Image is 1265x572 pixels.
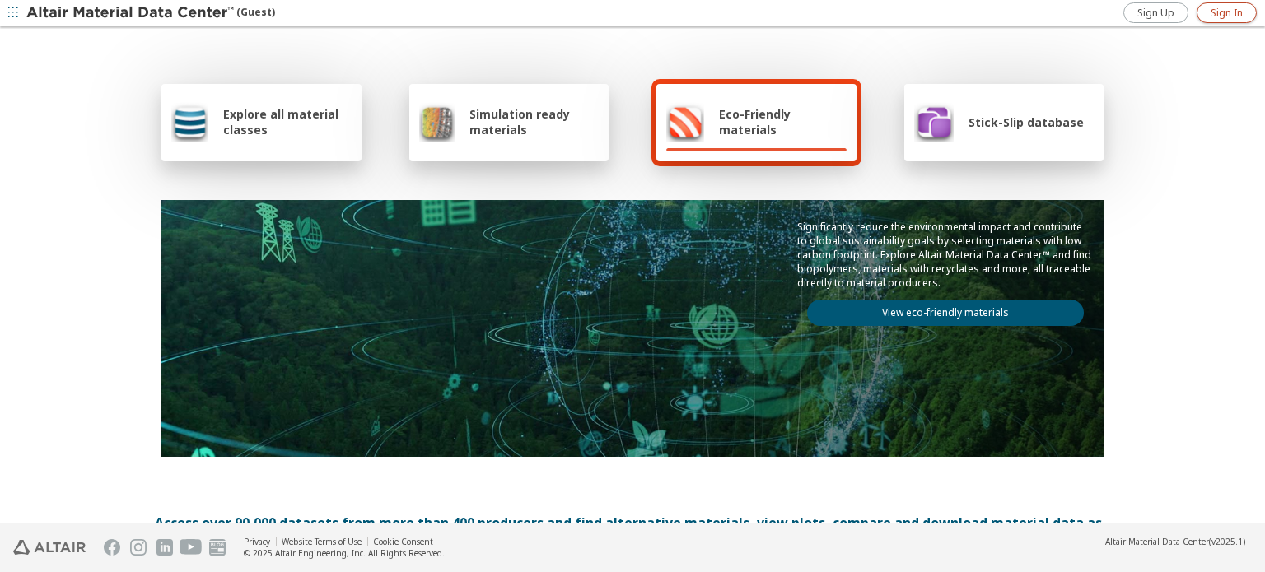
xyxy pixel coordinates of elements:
span: Explore all material classes [223,106,352,137]
span: Sign In [1211,7,1243,20]
a: Sign In [1197,2,1257,23]
span: Eco-Friendly materials [719,106,846,137]
div: Access over 90,000 datasets from more than 400 producers and find alternative materials, view plo... [155,513,1110,552]
p: Significantly reduce the environmental impact and contribute to global sustainability goals by se... [797,220,1094,290]
span: Stick-Slip database [969,114,1084,130]
span: Altair Material Data Center [1105,536,1209,547]
span: Simulation ready materials [469,106,599,137]
div: (v2025.1) [1105,536,1245,547]
div: © 2025 Altair Engineering, Inc. All Rights Reserved. [244,547,445,559]
a: Website Terms of Use [282,536,362,547]
img: Explore all material classes [171,102,208,142]
img: Altair Engineering [13,540,86,555]
img: Eco-Friendly materials [666,102,704,142]
img: Simulation ready materials [419,102,455,142]
a: Sign Up [1123,2,1188,23]
a: Privacy [244,536,270,547]
span: Sign Up [1137,7,1174,20]
img: Altair Material Data Center [26,5,236,21]
img: Stick-Slip database [914,102,954,142]
a: View eco-friendly materials [807,300,1084,326]
a: Cookie Consent [373,536,433,547]
div: (Guest) [26,5,275,21]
